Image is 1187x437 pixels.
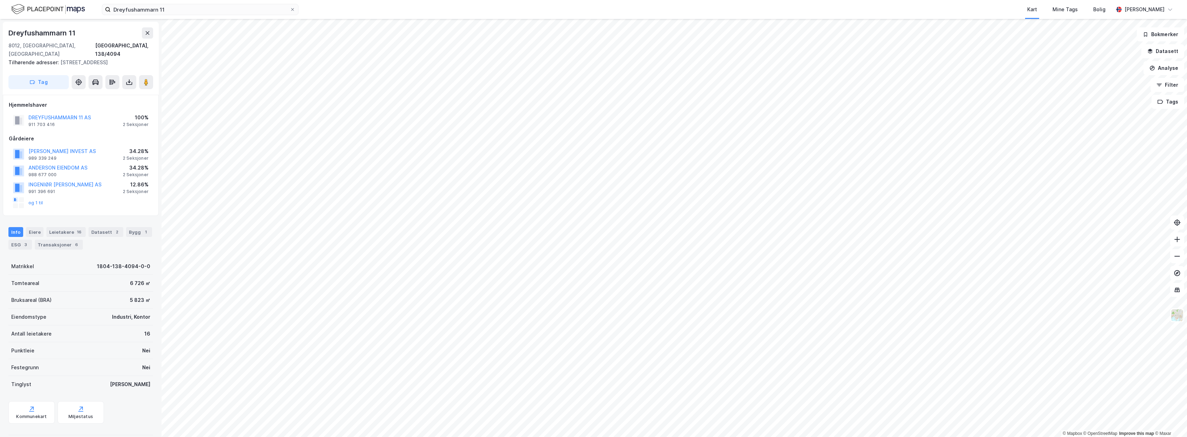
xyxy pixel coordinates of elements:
[1052,5,1078,14] div: Mine Tags
[1137,27,1184,41] button: Bokmerker
[123,155,149,161] div: 2 Seksjoner
[28,155,57,161] div: 989 339 249
[1141,44,1184,58] button: Datasett
[1083,431,1117,436] a: OpenStreetMap
[11,3,85,15] img: logo.f888ab2527a4732fd821a326f86c7f29.svg
[130,296,150,304] div: 5 823 ㎡
[1027,5,1037,14] div: Kart
[16,414,47,419] div: Kommunekart
[8,58,147,67] div: [STREET_ADDRESS]
[46,227,86,237] div: Leietakere
[123,122,149,127] div: 2 Seksjoner
[8,27,77,39] div: Dreyfushammarn 11
[111,4,290,15] input: Søk på adresse, matrikkel, gårdeiere, leietakere eller personer
[1152,403,1187,437] div: Kontrollprogram for chat
[8,41,95,58] div: 8012, [GEOGRAPHIC_DATA], [GEOGRAPHIC_DATA]
[142,229,149,236] div: 1
[123,147,149,155] div: 34.28%
[1093,5,1106,14] div: Bolig
[11,313,46,321] div: Eiendomstype
[11,262,34,271] div: Matrikkel
[1152,95,1184,109] button: Tags
[144,330,150,338] div: 16
[11,279,39,287] div: Tomteareal
[11,363,39,372] div: Festegrunn
[11,330,52,338] div: Antall leietakere
[8,59,60,65] span: Tilhørende adresser:
[1119,431,1154,436] a: Improve this map
[28,122,55,127] div: 911 703 416
[1124,5,1165,14] div: [PERSON_NAME]
[28,172,57,178] div: 988 677 000
[1063,431,1082,436] a: Mapbox
[8,227,23,237] div: Info
[95,41,153,58] div: [GEOGRAPHIC_DATA], 138/4094
[26,227,44,237] div: Eiere
[130,279,150,287] div: 6 726 ㎡
[76,229,83,236] div: 16
[142,363,150,372] div: Nei
[68,414,93,419] div: Miljøstatus
[1170,309,1184,322] img: Z
[9,101,153,109] div: Hjemmelshaver
[28,189,55,194] div: 991 396 691
[123,172,149,178] div: 2 Seksjoner
[123,113,149,122] div: 100%
[11,380,31,389] div: Tinglyst
[113,229,120,236] div: 2
[8,75,69,89] button: Tag
[142,346,150,355] div: Nei
[22,241,29,248] div: 3
[110,380,150,389] div: [PERSON_NAME]
[123,164,149,172] div: 34.28%
[1143,61,1184,75] button: Analyse
[123,180,149,189] div: 12.86%
[123,189,149,194] div: 2 Seksjoner
[35,240,83,250] div: Transaksjoner
[73,241,80,248] div: 6
[1150,78,1184,92] button: Filter
[112,313,150,321] div: Industri, Kontor
[97,262,150,271] div: 1804-138-4094-0-0
[9,134,153,143] div: Gårdeiere
[11,296,52,304] div: Bruksareal (BRA)
[126,227,152,237] div: Bygg
[1152,403,1187,437] iframe: Chat Widget
[88,227,123,237] div: Datasett
[11,346,34,355] div: Punktleie
[8,240,32,250] div: ESG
